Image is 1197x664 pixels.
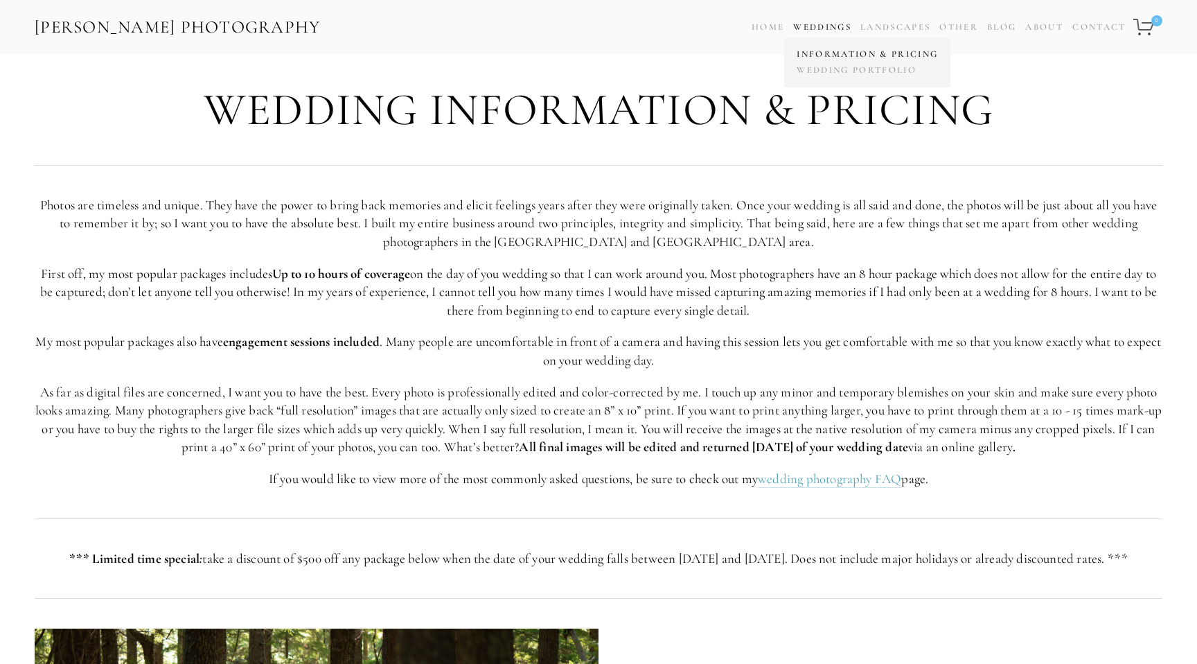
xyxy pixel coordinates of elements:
strong: . [1013,439,1016,455]
span: 0 [1151,15,1162,26]
p: My most popular packages also have . Many people are uncomfortable in front of a camera and havin... [35,333,1162,369]
p: If you would like to view more of the most commonly asked questions, be sure to check out my page. [35,470,1162,489]
a: Landscapes [860,21,930,33]
strong: All final images will be edited and returned [DATE] of your wedding date [519,439,908,455]
a: Blog [987,17,1016,37]
a: Contact [1072,17,1126,37]
a: Home [752,17,784,37]
a: Other [939,21,978,33]
em: : [199,550,202,566]
p: Photos are timeless and unique. They have the power to bring back memories and elicit feelings ye... [35,196,1162,252]
a: [PERSON_NAME] Photography [33,12,322,43]
a: About [1025,17,1063,37]
strong: *** Limited time special [69,550,203,566]
strong: Up to 10 hours of coverage [272,265,410,281]
a: Wedding Portfolio [793,62,941,78]
a: wedding photography FAQ [758,471,901,488]
p: As far as digital files are concerned, I want you to have the best. Every photo is professionally... [35,383,1162,457]
strong: engagement sessions included [223,333,380,349]
a: Weddings [793,21,851,33]
p: take a discount of $500 off any package below when the date of your wedding falls between [DATE] ... [35,550,1162,568]
a: 0 items in cart [1131,10,1164,44]
p: First off, my most popular packages includes on the day of you wedding so that I can work around ... [35,265,1162,320]
a: Information & Pricing [793,46,941,62]
h1: Wedding Information & Pricing [35,85,1162,135]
